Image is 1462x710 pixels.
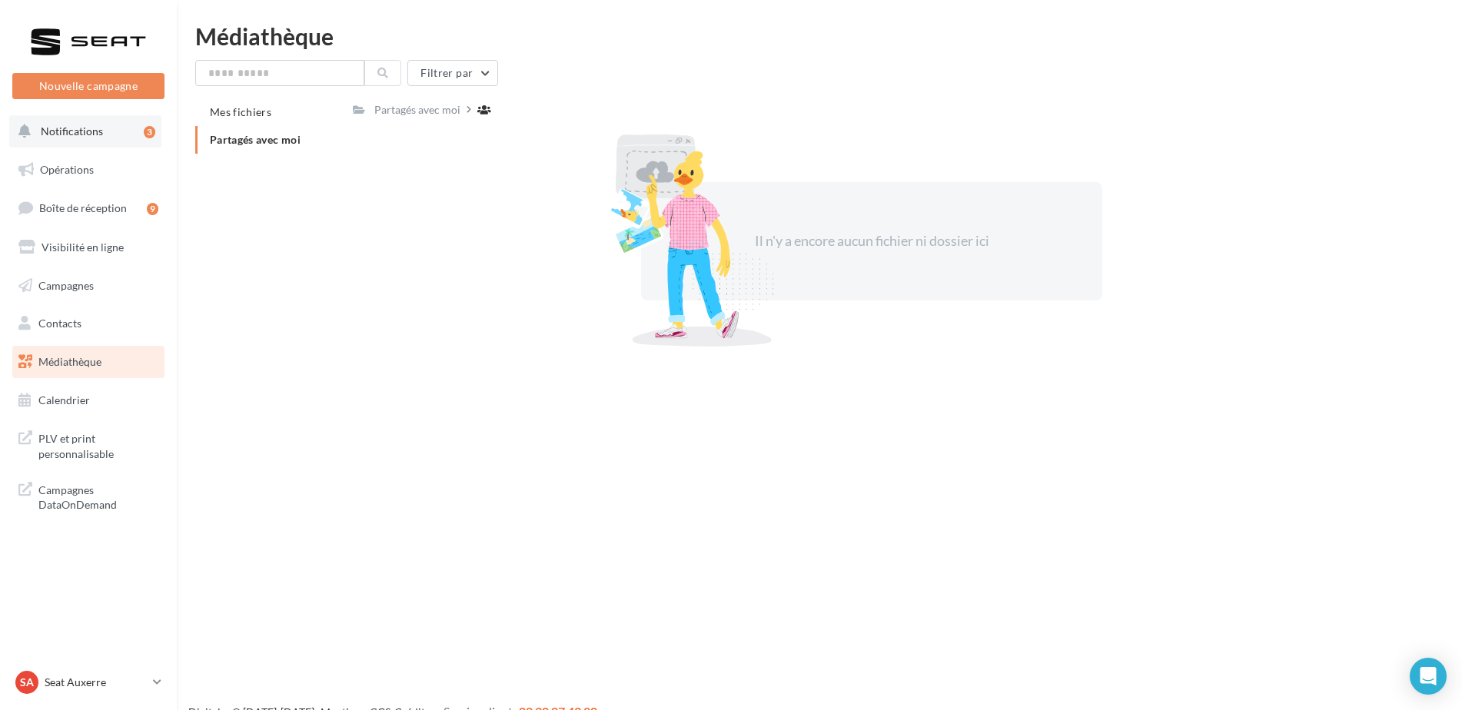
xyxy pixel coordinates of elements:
[374,102,460,118] div: Partagés avec moi
[38,278,94,291] span: Campagnes
[9,270,168,302] a: Campagnes
[9,473,168,519] a: Campagnes DataOnDemand
[38,428,158,461] span: PLV et print personnalisable
[1410,658,1447,695] div: Open Intercom Messenger
[9,115,161,148] button: Notifications 3
[9,231,168,264] a: Visibilité en ligne
[12,73,164,99] button: Nouvelle campagne
[40,163,94,176] span: Opérations
[9,191,168,224] a: Boîte de réception9
[45,675,147,690] p: Seat Auxerre
[38,393,90,406] span: Calendrier
[38,479,158,513] span: Campagnes DataOnDemand
[195,25,1444,48] div: Médiathèque
[42,241,124,254] span: Visibilité en ligne
[9,307,168,340] a: Contacts
[407,60,498,86] button: Filtrer par
[147,203,158,215] div: 9
[755,232,989,249] span: Il n'y a encore aucun fichier ni dossier ici
[39,201,127,214] span: Boîte de réception
[38,317,81,330] span: Contacts
[9,422,168,467] a: PLV et print personnalisable
[210,133,301,146] span: Partagés avec moi
[9,384,168,416] a: Calendrier
[144,126,155,138] div: 3
[9,154,168,186] a: Opérations
[9,346,168,378] a: Médiathèque
[38,355,101,368] span: Médiathèque
[12,668,164,697] a: SA Seat Auxerre
[210,105,271,118] span: Mes fichiers
[41,124,103,138] span: Notifications
[20,675,34,690] span: SA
